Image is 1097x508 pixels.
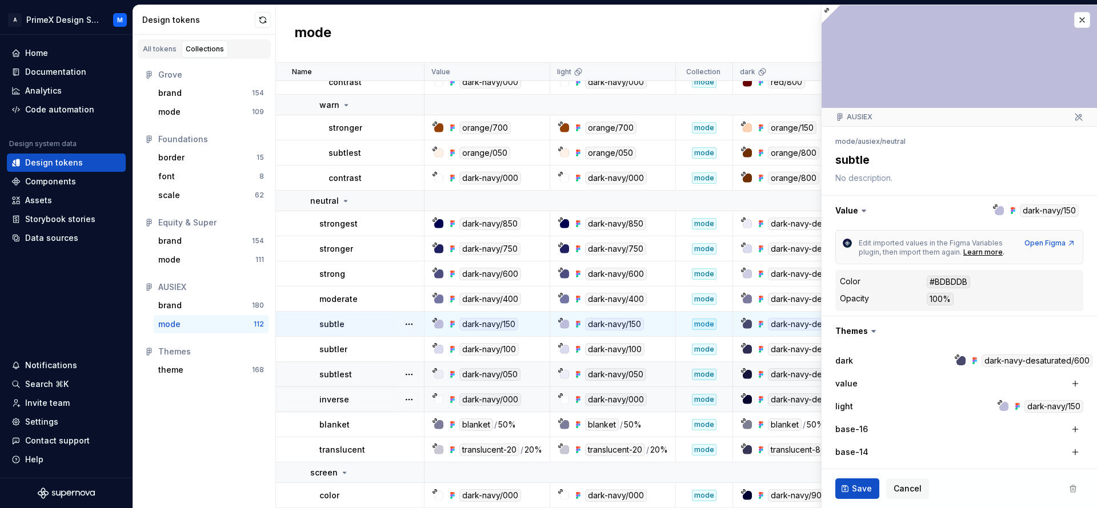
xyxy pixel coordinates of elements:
div: mode [692,444,716,455]
div: orange/050 [585,147,636,159]
p: screen [310,467,338,478]
div: dark-navy-desaturated/100 [768,243,876,255]
div: AUSIEX [835,112,872,122]
div: Design tokens [142,14,255,26]
div: mode [692,344,716,355]
div: scale [158,190,180,201]
p: translucent [319,444,365,455]
li: / [855,137,858,146]
div: translucent-20 [459,444,519,456]
div: mode [692,268,716,280]
div: Opacity [840,293,869,304]
div: M [117,15,123,25]
a: brand180 [154,296,269,315]
p: subtlest [319,369,352,380]
a: Learn more [963,248,1003,257]
p: subtle [319,318,345,330]
div: dark-navy/000 [585,489,647,502]
div: dark-navy-desaturated/050 [768,217,878,230]
div: Data sources [25,232,78,244]
a: Design tokens [7,154,126,172]
span: Save [852,483,872,494]
div: 20% [525,444,542,456]
div: brand [158,87,182,99]
button: APrimeX Design SystemM [2,7,130,32]
div: 20% [650,444,668,456]
div: dark-navy/100 [459,343,519,356]
p: strong [319,268,345,280]
div: mode [692,419,716,430]
p: stronger [329,122,362,134]
li: neutral [882,137,906,146]
button: Help [7,450,126,469]
label: light [835,401,853,412]
p: color [319,490,339,501]
div: 154 [252,88,264,98]
p: Collection [686,67,720,76]
button: brand154 [154,232,269,250]
div: orange/800 [768,147,819,159]
p: inverse [319,394,349,405]
li: / [880,137,882,146]
button: mode111 [154,251,269,269]
div: Themes [158,346,264,357]
p: warn [319,99,339,111]
div: mode [692,218,716,229]
div: Color [840,276,860,287]
label: base-16 [835,424,868,435]
button: brand154 [154,84,269,102]
button: Save [835,478,879,499]
div: dark-navy/400 [585,293,647,305]
button: scale62 [154,186,269,204]
div: mode [692,490,716,501]
a: Components [7,172,126,191]
div: 111 [255,255,264,264]
div: orange/050 [459,147,510,159]
div: dark-navy-desaturated/400 [768,293,879,305]
div: dark-navy-desaturated/600 [982,354,1092,367]
div: dark-navy-desaturated/150 [768,268,876,280]
div: dark-navy/000 [585,393,647,406]
a: Documentation [7,63,126,81]
div: PrimeX Design System [26,14,99,26]
div: dark-navy-desaturated/900 [768,393,879,406]
a: Open Figma [1024,239,1076,248]
p: blanket [319,419,350,430]
div: mode [158,106,181,118]
div: blanket [459,418,493,431]
div: Invite team [25,397,70,409]
div: Storybook stories [25,213,95,225]
textarea: subtle [833,150,1081,170]
p: contrast [329,76,362,88]
div: 50% [807,418,824,431]
div: translucent-80 [768,444,828,456]
button: border15 [154,148,269,167]
button: Contact support [7,432,126,450]
label: dark [835,355,853,366]
a: theme168 [154,361,269,379]
div: orange/150 [768,122,816,134]
div: A [8,13,22,27]
div: 154 [252,236,264,245]
div: dark-navy/000 [459,76,521,88]
div: translucent-20 [585,444,645,456]
div: dark-navy/150 [585,318,644,330]
div: mode [692,243,716,255]
div: / [620,418,623,431]
svg: Supernova Logo [38,487,95,499]
div: blanket [585,418,619,431]
a: Storybook stories [7,210,126,228]
p: strongest [319,218,358,229]
div: dark-navy/000 [459,393,521,406]
div: 112 [254,320,264,329]
div: dark-navy/400 [459,293,521,305]
div: dark-navy/000 [585,76,647,88]
div: 168 [252,365,264,374]
div: mode [692,369,716,380]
